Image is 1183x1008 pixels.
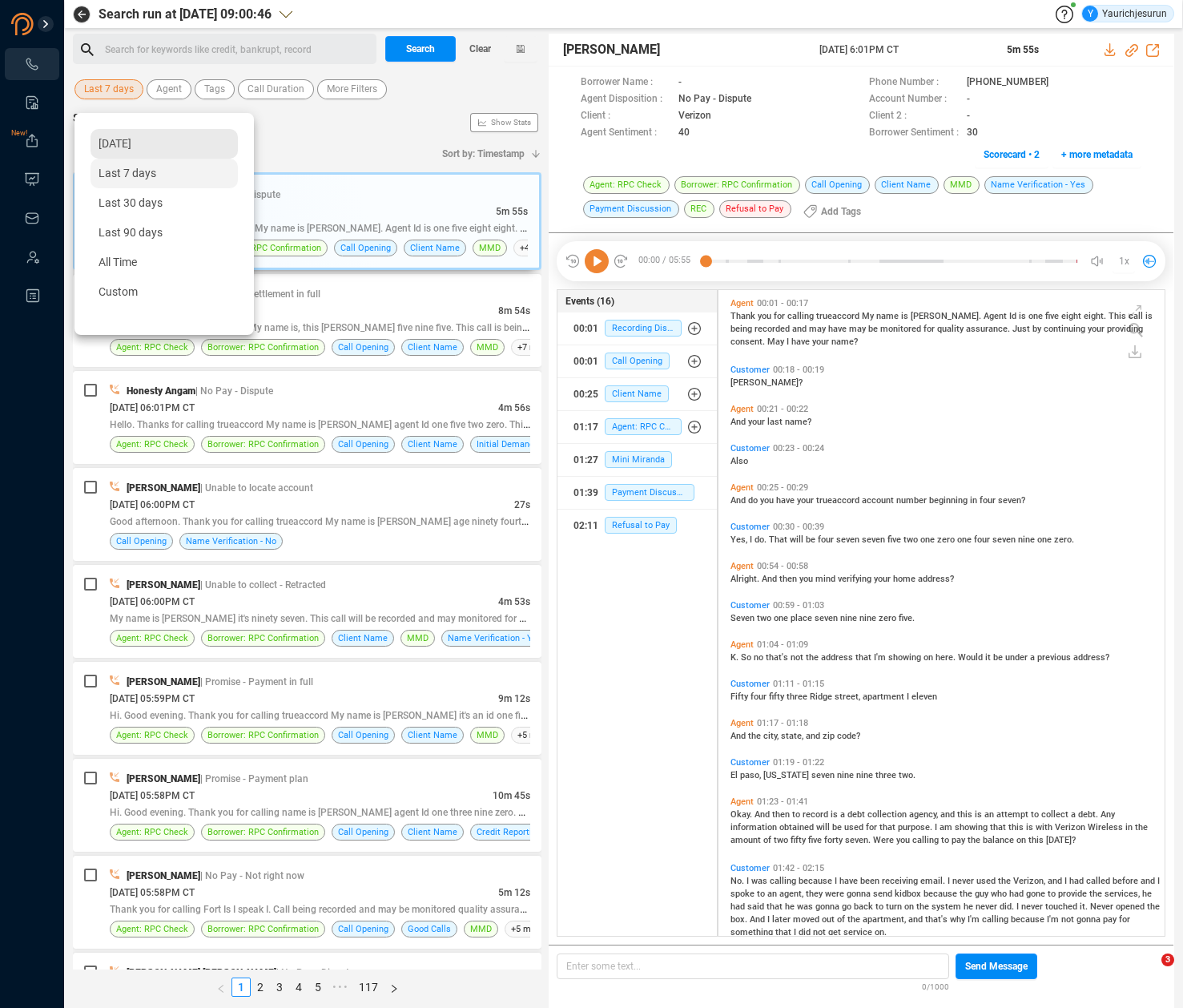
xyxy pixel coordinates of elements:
span: and [806,731,823,741]
span: Alright. [730,574,762,584]
div: 00:01 [573,316,598,341]
span: Call Duration [247,79,304,99]
span: is [901,311,911,321]
button: 01:27Mini Miranda [557,444,717,476]
img: prodigal-logo [11,13,99,35]
span: debt. [1078,809,1101,820]
span: | Promise - Settlement in full [200,288,320,300]
span: seven [992,534,1018,545]
span: record [803,809,831,820]
span: Clear [469,36,491,62]
span: two [757,613,774,623]
button: Tags [195,79,235,99]
span: Show Stats [491,26,531,219]
span: mind [815,574,838,584]
span: 10m 45s [493,790,530,801]
button: Last 7 days [74,79,143,99]
span: be [806,534,818,545]
span: Y [1088,6,1093,22]
span: Name Verification - Yes [448,631,542,646]
span: Agent: RPC Check [605,418,682,435]
span: fifty [769,691,787,702]
span: Call Opening [338,340,388,355]
span: will [816,822,832,833]
span: Last 90 days [99,226,163,239]
span: 4m 53s [498,596,530,607]
span: Last 7 days [84,79,134,99]
div: [PERSON_NAME]| Promise - Payment in full[DATE] 05:59PM CT9m 12sHi. Good evening. Thank you for ca... [73,662,541,755]
span: This [1109,311,1129,321]
span: Agent [984,311,1009,321]
span: eleven [911,691,937,702]
span: Hello. Thanks for calling trueaccord My name is [PERSON_NAME] agent Id one five two zero. This ca... [110,417,576,430]
div: Yaurichjesurun [1082,6,1167,22]
span: four [974,534,992,545]
span: nine [840,613,859,623]
span: 1x [1119,248,1129,274]
span: Call Opening [340,240,391,256]
span: Borrower: RPC Confirmation [210,240,321,256]
span: showing [955,822,990,833]
span: your [1088,324,1107,334]
div: [PERSON_NAME]| Unable to locate account[DATE] 06:00PM CT27sGood afternoon. Thank you for calling ... [73,468,541,561]
span: three [787,691,810,702]
span: [PERSON_NAME]? [730,377,803,388]
div: [PERSON_NAME]| Promise - Settlement in full[DATE] 06:01PM CT8m 54sThank you for calling Two corp.... [73,274,541,367]
span: verifying [838,574,874,584]
span: have [776,495,797,506]
span: may [809,324,828,334]
span: last [767,417,785,427]
span: is [1019,311,1028,321]
span: [DATE] 05:58PM CT [110,790,195,801]
span: Add Tags [821,199,861,224]
span: Call Opening [116,534,167,549]
span: [DATE] 06:00PM CT [110,596,195,607]
span: city, [763,731,781,741]
span: the [806,652,821,663]
span: All Time [99,256,137,268]
span: you [760,495,776,506]
span: MMD [477,728,498,743]
span: that [855,652,874,663]
span: do. [754,534,769,545]
span: 27s [514,499,530,510]
button: Search [385,36,456,62]
span: a [840,809,847,820]
span: So [741,652,754,663]
span: [DATE] [99,137,131,150]
span: being [730,324,754,334]
span: Hi. Good evening. Thank you for calling trueaccord My name is [PERSON_NAME] it's an id one five s... [110,708,565,721]
span: you [758,311,774,321]
div: 01:27 [573,447,598,473]
span: I [935,822,940,833]
span: four [980,495,998,506]
span: an [984,809,996,820]
span: Agent: RPC Check [116,728,188,743]
span: Ridge [810,691,835,702]
span: Borrower: RPC Confirmation [207,340,319,355]
span: be [993,652,1005,663]
span: [DATE] 06:01PM CT [110,402,195,413]
button: More Filters [317,79,387,99]
span: | Unable to locate account [200,482,313,494]
span: five. [899,613,915,623]
span: apartment [863,691,907,702]
span: nine [837,770,856,780]
span: Client Name [408,437,457,452]
span: two. [899,770,915,780]
button: Scorecard • 2 [975,142,1048,167]
span: three [875,770,899,780]
span: Mini Miranda [605,451,672,468]
span: MMD [477,340,498,355]
span: Honesty Angam [127,385,195,397]
span: Any [1101,809,1115,820]
div: grid [726,294,1165,935]
span: Borrower: RPC Confirmation [207,728,319,743]
span: Just [1012,324,1032,334]
span: El [730,770,740,780]
span: five [1045,311,1061,321]
button: 01:17Agent: RPC Check [557,411,717,443]
span: code? [837,731,860,741]
span: providing [1107,324,1143,334]
span: Payment Discussion [605,484,694,501]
